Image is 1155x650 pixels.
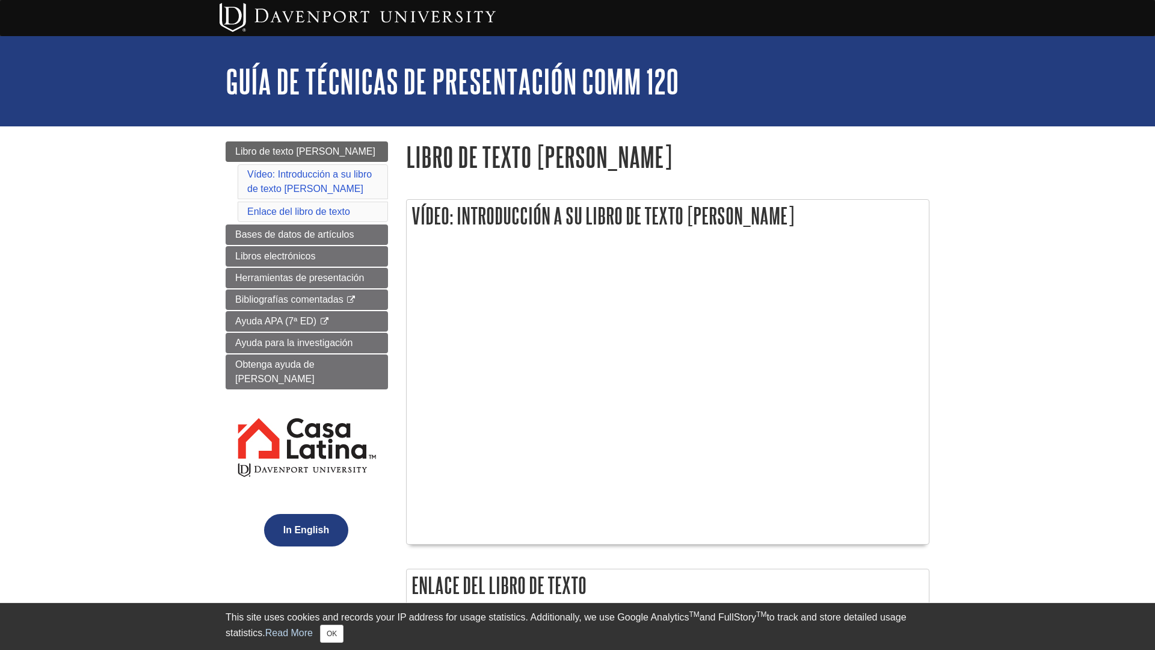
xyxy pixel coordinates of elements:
[265,628,313,638] a: Read More
[407,569,929,601] h2: Enlace del libro de texto
[226,610,929,643] div: This site uses cookies and records your IP address for usage statistics. Additionally, we use Goo...
[406,141,929,172] h1: Libro de texto [PERSON_NAME]
[756,610,766,619] sup: TM
[235,251,315,261] span: Libros electrónicos
[235,146,375,156] span: Libro de texto [PERSON_NAME]
[247,206,350,217] a: Enlace del libro de texto
[226,224,388,245] a: Bases de datos de artículos
[235,316,316,326] span: Ayuda APA (7ª ED)
[235,338,353,348] span: Ayuda para la investigación
[689,610,699,619] sup: TM
[407,200,929,232] h2: Vídeo: Introducción a su libro de texto [PERSON_NAME]
[235,229,354,240] span: Bases de datos de artículos
[220,3,496,32] img: Davenport University
[264,514,348,546] button: In English
[346,296,356,304] i: This link opens in a new window
[413,251,923,538] iframe: ENGL-COMM Open Educational Resources
[320,625,343,643] button: Close
[235,294,343,305] span: Bibliografías comentadas
[226,268,388,288] a: Herramientas de presentación
[319,318,330,326] i: This link opens in a new window
[226,289,388,310] a: Bibliografías comentadas
[226,63,679,100] a: Guía de técnicas de presentación COMM 120
[235,359,315,384] span: Obtenga ayuda de [PERSON_NAME]
[226,311,388,332] a: Ayuda APA (7ª ED)
[235,273,364,283] span: Herramientas de presentación
[247,169,372,194] a: Vídeo: Introducción a su libro de texto [PERSON_NAME]
[226,246,388,267] a: Libros electrónicos
[226,333,388,353] a: Ayuda para la investigación
[261,525,351,535] a: In English
[226,354,388,389] a: Obtenga ayuda de [PERSON_NAME]
[226,141,388,567] div: Guide Page Menu
[226,141,388,162] a: Libro de texto [PERSON_NAME]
